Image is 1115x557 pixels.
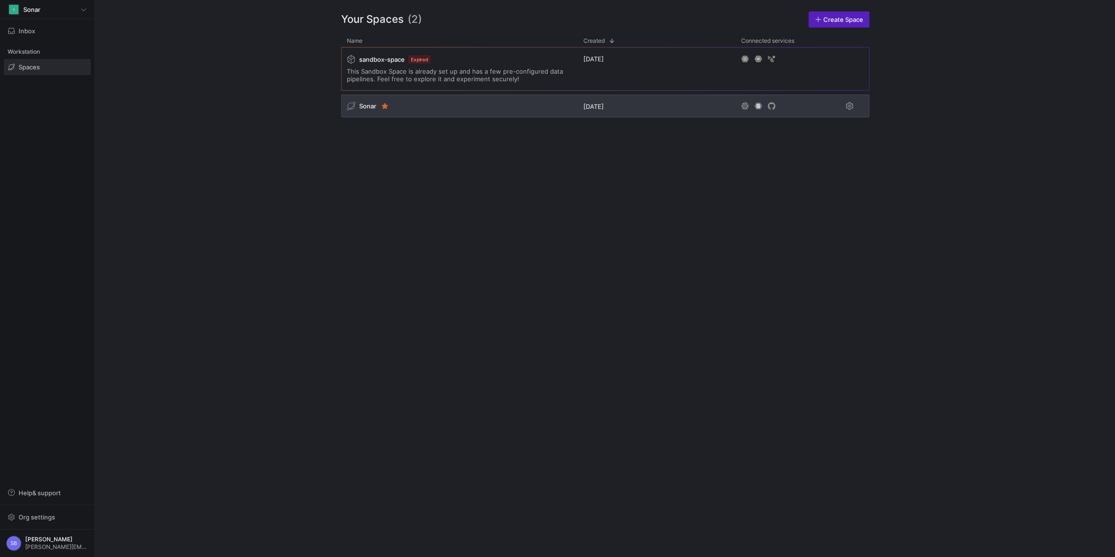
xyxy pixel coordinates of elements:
div: Press SPACE to select this row. [341,95,869,121]
span: [PERSON_NAME][EMAIL_ADDRESS][DOMAIN_NAME] [25,544,88,550]
span: (2) [408,11,422,28]
span: Create Space [823,16,863,23]
button: Org settings [4,509,91,525]
a: Org settings [4,514,91,522]
span: Sonar [23,6,40,13]
span: [DATE] [583,103,604,110]
span: [DATE] [583,55,604,63]
div: SB [6,536,21,551]
span: Expired [409,56,430,63]
span: This Sandbox Space is already set up and has a few pre-configured data pipelines. Feel free to ex... [347,67,572,83]
span: [PERSON_NAME] [25,536,88,543]
span: sandbox-space [359,56,405,63]
button: Inbox [4,23,91,39]
div: S [9,5,19,14]
span: Your Spaces [341,11,404,28]
span: Help & support [19,489,61,497]
span: Sonar [359,102,376,110]
span: Org settings [19,513,55,521]
a: Create Space [809,11,869,28]
span: Connected services [741,38,794,44]
span: Spaces [19,63,40,71]
span: Inbox [19,27,35,35]
span: Name [347,38,362,44]
div: Press SPACE to select this row. [341,47,869,95]
button: Help& support [4,485,91,501]
span: Created [583,38,605,44]
a: Spaces [4,59,91,75]
div: Workstation [4,45,91,59]
button: SB[PERSON_NAME][PERSON_NAME][EMAIL_ADDRESS][DOMAIN_NAME] [4,533,91,553]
